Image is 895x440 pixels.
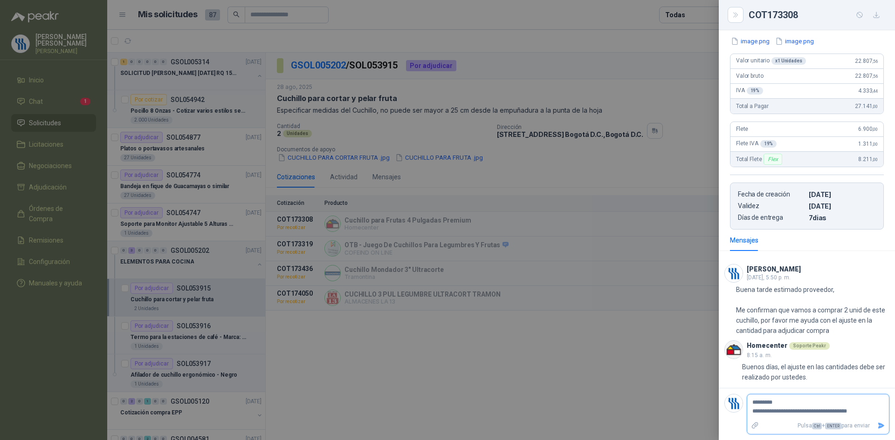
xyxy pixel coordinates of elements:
[736,154,784,165] span: Total Flete
[736,57,806,65] span: Valor unitario
[764,154,782,165] div: Flex
[747,352,772,359] span: 8:15 a. m.
[858,88,878,94] span: 4.333
[809,202,876,210] p: [DATE]
[774,36,815,46] button: image.png
[771,57,806,65] div: x 1 Unidades
[872,157,878,162] span: ,00
[738,202,805,210] p: Validez
[742,362,889,382] p: Buenos días, el ajuste en las cantidades debe ser realizado por ustedes.
[872,88,878,94] span: ,44
[874,418,889,434] button: Enviar
[858,126,878,132] span: 6.900
[812,423,822,429] span: Ctrl
[825,423,841,429] span: ENTER
[855,103,878,109] span: 27.141
[855,73,878,79] span: 22.807
[809,214,876,222] p: 7 dias
[747,274,791,281] span: [DATE], 5:50 p. m.
[872,104,878,109] span: ,00
[760,140,777,148] div: 19 %
[736,284,889,336] p: Buena tarde estimado proveedor, Me confirman que vamos a comprar 2 unid de este cuchillo, por fav...
[747,343,787,348] h3: Homecenter
[725,264,743,282] img: Company Logo
[809,190,876,198] p: [DATE]
[789,342,830,350] div: Soporte Peakr
[736,126,748,132] span: Flete
[749,7,884,22] div: COT173308
[736,87,763,95] span: IVA
[725,394,743,412] img: Company Logo
[747,267,801,272] h3: [PERSON_NAME]
[725,341,743,359] img: Company Logo
[872,142,878,147] span: ,00
[858,156,878,162] span: 8.211
[730,36,771,46] button: image.png
[747,87,764,95] div: 19 %
[872,74,878,79] span: ,56
[872,59,878,64] span: ,56
[738,214,805,222] p: Días de entrega
[855,58,878,64] span: 22.807
[763,418,874,434] p: Pulsa + para enviar
[730,235,758,245] div: Mensajes
[872,127,878,132] span: ,00
[747,418,763,434] label: Adjuntar archivos
[736,140,777,148] span: Flete IVA
[736,103,769,109] span: Total a Pagar
[736,73,763,79] span: Valor bruto
[858,141,878,147] span: 1.311
[738,190,805,198] p: Fecha de creación
[730,9,741,20] button: Close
